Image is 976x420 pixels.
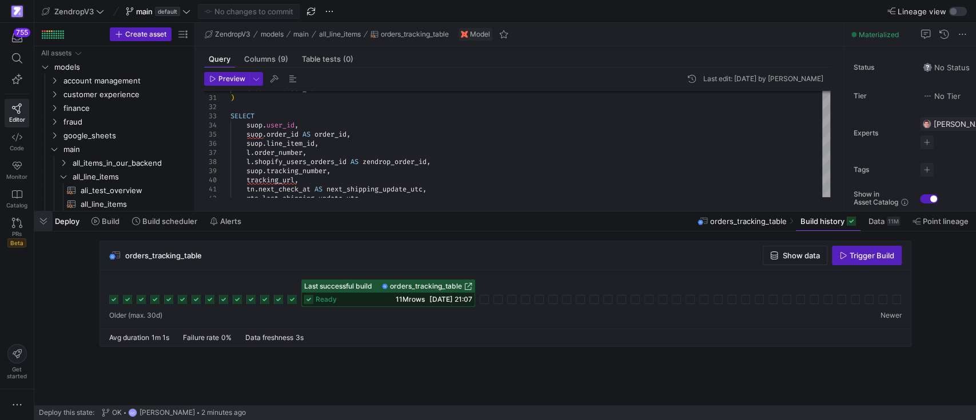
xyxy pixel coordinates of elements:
span: Last successful build [304,282,372,290]
span: , [314,139,318,148]
div: Press SPACE to select this row. [39,197,190,211]
button: orders_tracking_table [368,27,452,41]
button: Build [86,211,125,231]
span: Alerts [220,217,241,226]
span: orders_tracking_table [381,30,449,38]
div: Press SPACE to select this row. [39,101,190,115]
span: all_line_items [73,170,188,183]
span: fraud [63,115,188,129]
img: https://storage.googleapis.com/y42-prod-data-exchange/images/G2kHvxVlt02YItTmblwfhPy4mK5SfUxFU6Tr... [922,119,931,129]
span: No Status [923,63,970,72]
div: Press SPACE to select this row. [39,87,190,101]
button: ZendropV3 [39,4,107,19]
span: Editor [9,116,25,123]
span: all_line_items​​​​​​​​​​ [81,198,177,211]
span: Tags [854,166,911,174]
span: ) [230,93,234,102]
span: customer experience [63,88,188,101]
div: 755 [14,28,30,37]
a: Monitor [5,156,29,185]
span: Failure rate [183,333,219,342]
span: finance [63,102,188,115]
a: Catalog [5,185,29,213]
span: models [261,30,284,38]
button: Build history [795,211,861,231]
div: 35 [204,130,217,139]
span: suop [246,139,262,148]
div: 32 [204,102,217,111]
span: Trigger Build [850,251,894,260]
img: undefined [461,31,468,38]
div: GC [128,408,137,417]
span: Code [10,145,24,151]
a: ali_test_overview​​​​​​​​​​ [39,183,190,197]
a: Code [5,127,29,156]
span: Catalog [6,202,27,209]
button: Alerts [205,211,246,231]
button: Build scheduler [127,211,202,231]
span: . [262,139,266,148]
span: models [54,61,188,74]
button: main [290,27,312,41]
button: OKGC[PERSON_NAME]2 minutes ago [99,405,249,420]
div: Press SPACE to select this row. [39,142,190,156]
span: (0) [343,55,353,63]
span: , [326,166,330,175]
span: . [262,121,266,130]
div: 36 [204,139,217,148]
span: Status [854,63,911,71]
span: Data [869,217,885,226]
a: all_line_items​​​​​​​​​​ [39,197,190,211]
span: , [427,157,431,166]
div: Press SPACE to select this row. [39,183,190,197]
button: Point lineage [907,211,974,231]
span: ZendropV3 [215,30,250,38]
span: Build [102,217,119,226]
span: (9) [278,55,288,63]
span: shopify_users_orders_id [254,157,346,166]
span: . [254,185,258,194]
span: main [136,7,153,16]
span: Table tests [302,55,353,63]
span: SELECT [230,111,254,121]
div: Press SPACE to select this row. [39,115,190,129]
span: l [246,148,250,157]
span: , [423,185,427,194]
span: Tier [854,92,911,100]
div: 40 [204,175,217,185]
button: Last successful buildorders_tracking_tableready11Mrows[DATE] 21:07 [301,279,475,307]
span: default [155,7,180,16]
span: Show in Asset Catalog [854,190,898,206]
span: main [293,30,309,38]
span: all_items_in_our_backend [73,157,188,170]
button: Preview [204,72,249,86]
span: Deploy this state: [39,409,94,417]
span: suop [246,166,262,175]
span: order_number [254,148,302,157]
img: No tier [923,91,932,101]
span: Point lineage [923,217,969,226]
span: . [262,166,266,175]
span: tracking_number [266,166,326,175]
span: Deploy [55,217,79,226]
span: Avg duration [109,333,149,342]
span: google_sheets [63,129,188,142]
span: , [358,194,362,203]
span: Show data [783,251,820,260]
span: ZendropV3 [54,7,94,16]
span: PRs [12,230,22,237]
span: Newer [881,311,902,319]
span: No Tier [923,91,961,101]
span: 0% [221,333,232,342]
img: https://storage.googleapis.com/y42-prod-data-exchange/images/qZXOSqkTtPuVcXVzF40oUlM07HVTwZXfPK0U... [11,6,23,17]
span: AS [350,157,358,166]
span: Columns [244,55,288,63]
span: all_line_items [319,30,361,38]
button: Show data [763,246,827,265]
span: AS [302,130,310,139]
span: Data freshness [245,333,293,342]
a: orders_tracking_table [382,282,472,290]
span: Create asset [125,30,166,38]
span: last_shipping_update_utc [262,194,358,203]
span: orders_tracking_table [125,251,202,260]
